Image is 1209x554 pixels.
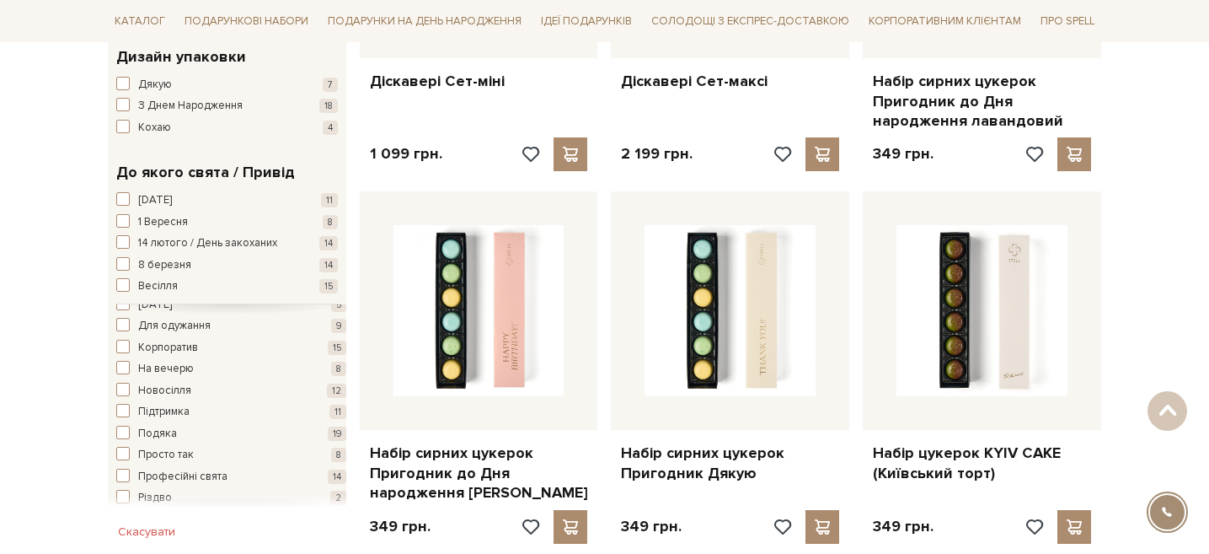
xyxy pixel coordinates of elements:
span: Дизайн упаковки [116,46,246,68]
p: 349 грн. [621,517,682,536]
span: 12 [327,384,346,398]
button: [DATE] 5 [116,297,346,314]
a: Каталог [108,8,172,35]
button: 8 березня 14 [116,257,338,274]
span: Корпоратив [138,340,198,357]
span: Просто так [138,447,194,464]
span: Для одужання [138,318,211,335]
a: Діскавері Сет-максі [621,72,839,91]
span: З Днем Народження [138,98,243,115]
span: 15 [319,279,338,293]
span: 9 [331,319,346,333]
button: Корпоратив 15 [116,340,346,357]
button: Дякую 7 [116,77,338,94]
a: Набір сирних цукерок Пригодник до Дня народження [PERSON_NAME] [370,444,588,503]
span: 14 [319,236,338,250]
span: 14 лютого / День закоханих [138,235,277,252]
a: Набір сирних цукерок Пригодник Дякую [621,444,839,483]
span: Професійні свята [138,469,227,486]
span: 11 [321,193,338,207]
span: 8 [331,362,346,376]
a: Солодощі з експрес-доставкою [645,7,856,35]
span: 19 [328,427,346,441]
span: 14 [328,470,346,484]
a: Набір сирних цукерок Пригодник до Дня народження лавандовий [873,72,1091,131]
a: Ідеї подарунків [534,8,639,35]
button: Кохаю 4 [116,120,338,137]
span: [DATE] [138,297,172,314]
a: Подарунки на День народження [321,8,528,35]
p: 1 099 грн. [370,144,442,164]
p: 349 грн. [873,144,933,164]
span: 18 [319,99,338,113]
button: Новосілля 12 [116,383,346,400]
span: 14 [319,258,338,272]
a: Про Spell [1034,8,1101,35]
span: Дякую [138,77,172,94]
button: Професійні свята 14 [116,469,346,486]
span: Кохаю [138,120,171,137]
button: Подяка 19 [116,426,346,443]
span: 15 [328,341,346,355]
span: 5 [331,298,346,312]
button: Різдво 2 [116,490,346,507]
span: 1 Вересня [138,214,188,231]
button: Весілля 15 [116,278,338,295]
button: 1 Вересня 8 [116,214,338,231]
span: 8 березня [138,257,191,274]
p: 349 грн. [873,517,933,536]
p: 349 грн. [370,517,431,536]
button: З Днем Народження 18 [116,98,338,115]
span: 2 [330,491,346,505]
button: Для одужання 9 [116,318,346,335]
span: 4 [323,121,338,135]
button: [DATE] 11 [116,192,338,209]
span: Різдво [138,490,172,507]
button: Просто так 8 [116,447,346,464]
button: 14 лютого / День закоханих 14 [116,235,338,252]
a: Подарункові набори [178,8,315,35]
span: До якого свята / Привід [116,161,295,184]
a: Набір цукерок KYIV CAKE (Київський торт) [873,444,1091,483]
span: Подяка [138,426,177,443]
span: [DATE] [138,192,172,209]
a: Корпоративним клієнтам [862,8,1028,35]
button: Підтримка 11 [116,404,346,421]
span: Новосілля [138,383,191,400]
span: 8 [331,448,346,462]
button: Скасувати [108,519,185,546]
span: На вечерю [138,361,194,378]
span: Підтримка [138,404,190,421]
span: 11 [329,405,346,419]
span: 7 [323,78,338,92]
span: Весілля [138,278,178,295]
a: Діскавері Сет-міні [370,72,588,91]
button: На вечерю 8 [116,361,346,378]
span: 8 [323,215,338,229]
p: 2 199 грн. [621,144,693,164]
